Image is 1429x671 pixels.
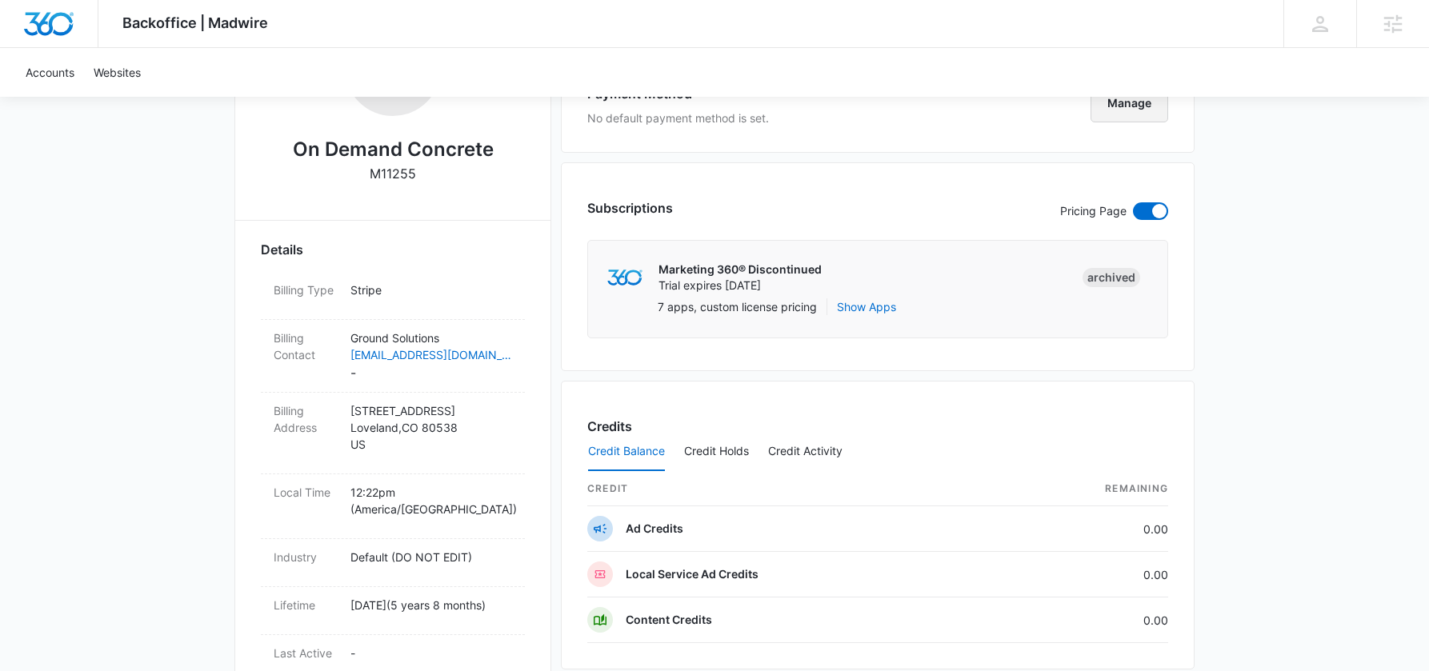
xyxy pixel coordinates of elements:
[261,240,303,259] span: Details
[350,346,512,363] a: [EMAIL_ADDRESS][DOMAIN_NAME]
[587,198,673,218] h3: Subscriptions
[587,472,999,506] th: credit
[274,645,338,661] dt: Last Active
[261,393,525,474] div: Billing Address[STREET_ADDRESS]Loveland,CO 80538US
[626,612,712,628] p: Content Credits
[999,472,1168,506] th: Remaining
[626,521,683,537] p: Ad Credits
[1083,268,1140,287] div: Archived
[658,262,822,278] p: Marketing 360® Discontinued
[274,330,338,363] dt: Billing Contact
[768,433,843,471] button: Credit Activity
[626,566,759,582] p: Local Service Ad Credits
[588,433,665,471] button: Credit Balance
[274,402,338,436] dt: Billing Address
[587,110,769,126] p: No default payment method is set.
[837,298,896,315] button: Show Apps
[999,552,1168,597] td: 0.00
[274,484,338,501] dt: Local Time
[350,645,512,661] p: -
[999,506,1168,552] td: 0.00
[350,484,512,517] p: 12:22pm ( America/[GEOGRAPHIC_DATA] )
[607,270,642,286] img: marketing360Logo
[274,282,338,298] dt: Billing Type
[350,330,512,382] dd: -
[1091,84,1168,122] button: Manage
[350,597,512,613] p: [DATE] ( 5 years 8 months )
[274,549,338,565] dt: Industry
[658,298,817,315] p: 7 apps, custom license pricing
[261,320,525,393] div: Billing ContactGround Solutions[EMAIL_ADDRESS][DOMAIN_NAME]-
[122,14,268,31] span: Backoffice | Madwire
[261,272,525,320] div: Billing TypeStripe
[350,282,512,298] p: Stripe
[293,135,494,164] h2: On Demand Concrete
[350,330,512,346] p: Ground Solutions
[261,474,525,539] div: Local Time12:22pm (America/[GEOGRAPHIC_DATA])
[587,417,632,436] h3: Credits
[350,402,512,453] p: [STREET_ADDRESS] Loveland , CO 80538 US
[1060,202,1127,220] p: Pricing Page
[684,433,749,471] button: Credit Holds
[261,539,525,587] div: IndustryDefault (DO NOT EDIT)
[261,587,525,635] div: Lifetime[DATE](5 years 8 months)
[999,597,1168,643] td: 0.00
[274,597,338,613] dt: Lifetime
[658,278,822,294] p: Trial expires [DATE]
[84,48,150,97] a: Websites
[16,48,84,97] a: Accounts
[350,549,512,565] p: Default (DO NOT EDIT)
[370,164,416,183] p: M11255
